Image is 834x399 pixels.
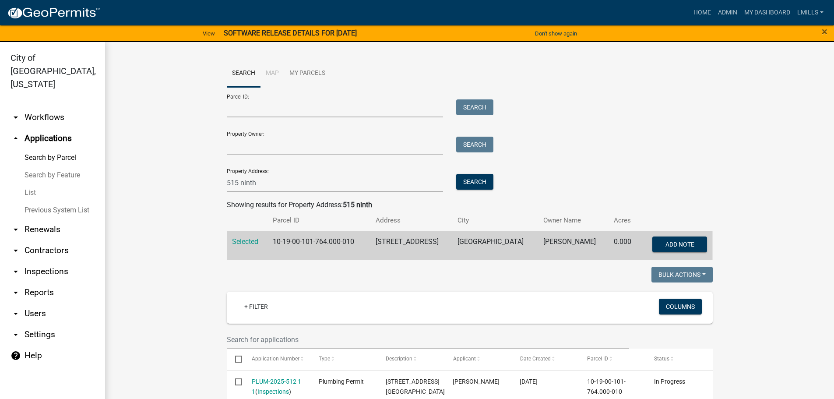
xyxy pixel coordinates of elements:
span: Applicant [453,356,475,362]
div: Showing results for Property Address: [227,200,713,210]
th: Acres [609,210,640,231]
datatable-header-cell: Type [310,349,377,370]
td: 10-19-00-101-764.000-010 [267,231,370,260]
a: Home [690,4,714,21]
strong: SOFTWARE RELEASE DETAILS FOR [DATE] [224,29,357,37]
i: arrow_drop_down [11,224,21,235]
span: Plumbing Permit [319,378,364,385]
button: Close [822,26,827,37]
span: Description [386,356,412,362]
span: 09/16/2025 [520,378,538,385]
a: + Filter [237,299,275,314]
i: help [11,350,21,361]
span: In Progress [654,378,685,385]
datatable-header-cell: Applicant [444,349,511,370]
span: × [822,25,827,38]
a: PLUM-2025-512 1 1 [252,378,301,395]
i: arrow_drop_down [11,112,21,123]
datatable-header-cell: Parcel ID [578,349,645,370]
i: arrow_drop_down [11,308,21,319]
datatable-header-cell: Description [377,349,444,370]
button: Columns [659,299,702,314]
button: Search [456,99,493,115]
i: arrow_drop_down [11,245,21,256]
i: arrow_drop_up [11,133,21,144]
span: Date Created [520,356,550,362]
span: Status [654,356,669,362]
span: 10-19-00-101-764.000-010 [587,378,626,395]
th: Owner Name [538,210,609,231]
button: Search [456,137,493,152]
a: Inspections [257,388,289,395]
td: [STREET_ADDRESS] [370,231,453,260]
a: lmills [794,4,827,21]
button: Add Note [652,237,707,252]
strong: 515 ninth [343,201,372,209]
a: Selected [232,237,258,246]
th: Address [370,210,453,231]
i: arrow_drop_down [11,329,21,340]
th: City [452,210,538,231]
span: Parcel ID [587,356,608,362]
span: Application Number [252,356,299,362]
datatable-header-cell: Status [645,349,712,370]
span: Add Note [665,240,694,247]
a: My Dashboard [741,4,794,21]
button: Bulk Actions [651,267,713,282]
div: ( ) [252,377,302,397]
a: My Parcels [284,60,331,88]
th: Parcel ID [267,210,370,231]
input: Search for applications [227,331,630,349]
a: View [199,26,218,41]
td: 0.000 [609,231,640,260]
a: Admin [714,4,741,21]
button: Search [456,174,493,190]
datatable-header-cell: Date Created [511,349,578,370]
td: [GEOGRAPHIC_DATA] [452,231,538,260]
span: Donald Hughes [453,378,500,385]
i: arrow_drop_down [11,287,21,298]
td: [PERSON_NAME] [538,231,609,260]
datatable-header-cell: Application Number [243,349,310,370]
a: Search [227,60,260,88]
datatable-header-cell: Select [227,349,243,370]
i: arrow_drop_down [11,266,21,277]
button: Don't show again [531,26,581,41]
span: Type [319,356,330,362]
